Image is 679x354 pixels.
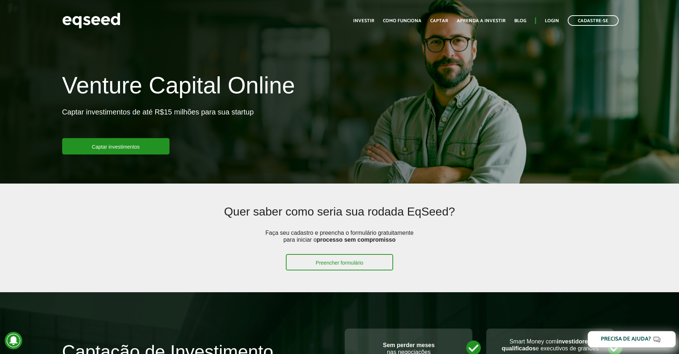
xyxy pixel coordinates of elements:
a: Investir [353,19,374,23]
h2: Quer saber como seria sua rodada EqSeed? [119,205,560,229]
a: Cadastre-se [568,15,619,26]
p: Captar investimentos de até R$15 milhões para sua startup [62,108,254,138]
img: EqSeed [62,11,120,30]
strong: Sem perder meses [383,342,435,348]
h1: Venture Capital Online [62,73,295,102]
p: Faça seu cadastro e preencha o formulário gratuitamente para iniciar o [263,229,416,254]
strong: processo sem compromisso [317,237,396,243]
a: Blog [514,19,526,23]
a: Captar [430,19,448,23]
strong: investidores qualificados [502,338,591,351]
a: Captar investimentos [62,138,170,154]
a: Preencher formulário [286,254,393,270]
a: Login [545,19,559,23]
a: Como funciona [383,19,422,23]
a: Aprenda a investir [457,19,506,23]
